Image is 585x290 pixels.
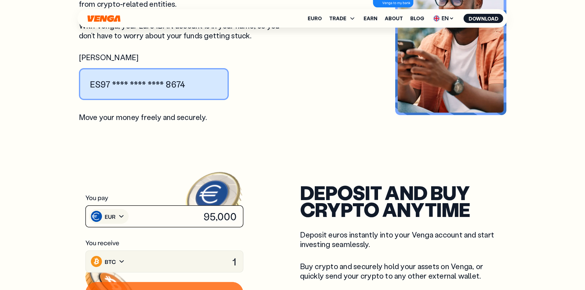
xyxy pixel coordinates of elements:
a: Blog [410,16,424,21]
span: TRADE [329,15,356,22]
span: [PERSON_NAME] [79,52,285,62]
svg: Home [87,15,121,22]
p: Move your money freely and securely. [79,112,285,122]
p: Buy crypto and securely hold your assets on Venga, or quickly send your crypto to any other exter... [300,261,506,280]
p: Deposit euros instantly into your Venga account and start investing seamlessly. [300,230,506,249]
h2: deposit and buy crypto anytime [300,184,506,218]
span: EN [431,14,456,23]
a: About [385,16,403,21]
a: Earn [364,16,377,21]
img: flag-uk [434,15,440,21]
a: Euro [308,16,322,21]
p: With Venga, your Euro IBAN account is in your name, so you don’t have to worry about your funds g... [79,21,285,40]
button: Download [464,14,503,23]
span: TRADE [329,16,346,21]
